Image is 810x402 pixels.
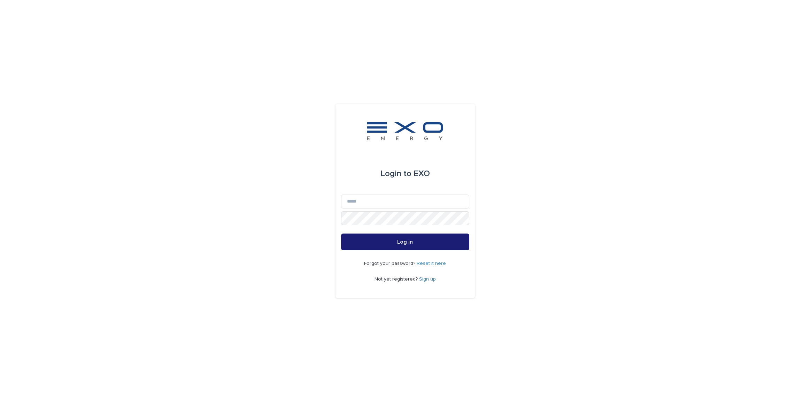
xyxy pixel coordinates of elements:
[341,234,469,250] button: Log in
[380,164,430,183] div: EXO
[419,277,436,282] a: Sign up
[397,239,413,245] span: Log in
[375,277,419,282] span: Not yet registered?
[380,170,411,178] span: Login to
[365,121,445,142] img: FKS5r6ZBThi8E5hshIGi
[364,261,417,266] span: Forgot your password?
[417,261,446,266] a: Reset it here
